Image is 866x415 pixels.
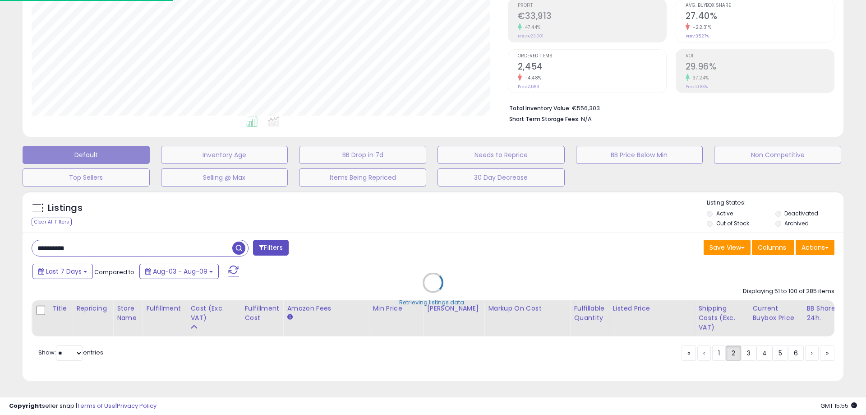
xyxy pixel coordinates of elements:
[686,33,709,39] small: Prev: 35.27%
[686,3,834,8] span: Avg. Buybox Share
[820,401,857,410] span: 2025-08-17 15:55 GMT
[686,54,834,59] span: ROI
[686,84,708,89] small: Prev: 21.83%
[518,11,666,23] h2: €33,913
[522,75,542,81] small: -4.48%
[518,61,666,74] h2: 2,454
[299,168,426,187] button: Items Being Repriced
[509,115,580,123] b: Short Term Storage Fees:
[161,168,288,187] button: Selling @ Max
[399,298,467,307] div: Retrieving listings data..
[686,61,834,74] h2: 29.96%
[690,75,709,81] small: 37.24%
[509,104,571,112] b: Total Inventory Value:
[9,401,42,410] strong: Copyright
[576,146,703,164] button: BB Price Below Min
[518,3,666,8] span: Profit
[518,84,539,89] small: Prev: 2,569
[686,11,834,23] h2: 27.40%
[522,24,541,31] small: 47.44%
[438,168,565,187] button: 30 Day Decrease
[518,54,666,59] span: Ordered Items
[23,168,150,187] button: Top Sellers
[714,146,841,164] button: Non Competitive
[23,146,150,164] button: Default
[581,115,592,123] span: N/A
[509,102,828,113] li: €556,303
[77,401,115,410] a: Terms of Use
[299,146,426,164] button: BB Drop in 7d
[518,33,544,39] small: Prev: €23,001
[161,146,288,164] button: Inventory Age
[117,401,157,410] a: Privacy Policy
[690,24,712,31] small: -22.31%
[438,146,565,164] button: Needs to Reprice
[9,402,157,410] div: seller snap | |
